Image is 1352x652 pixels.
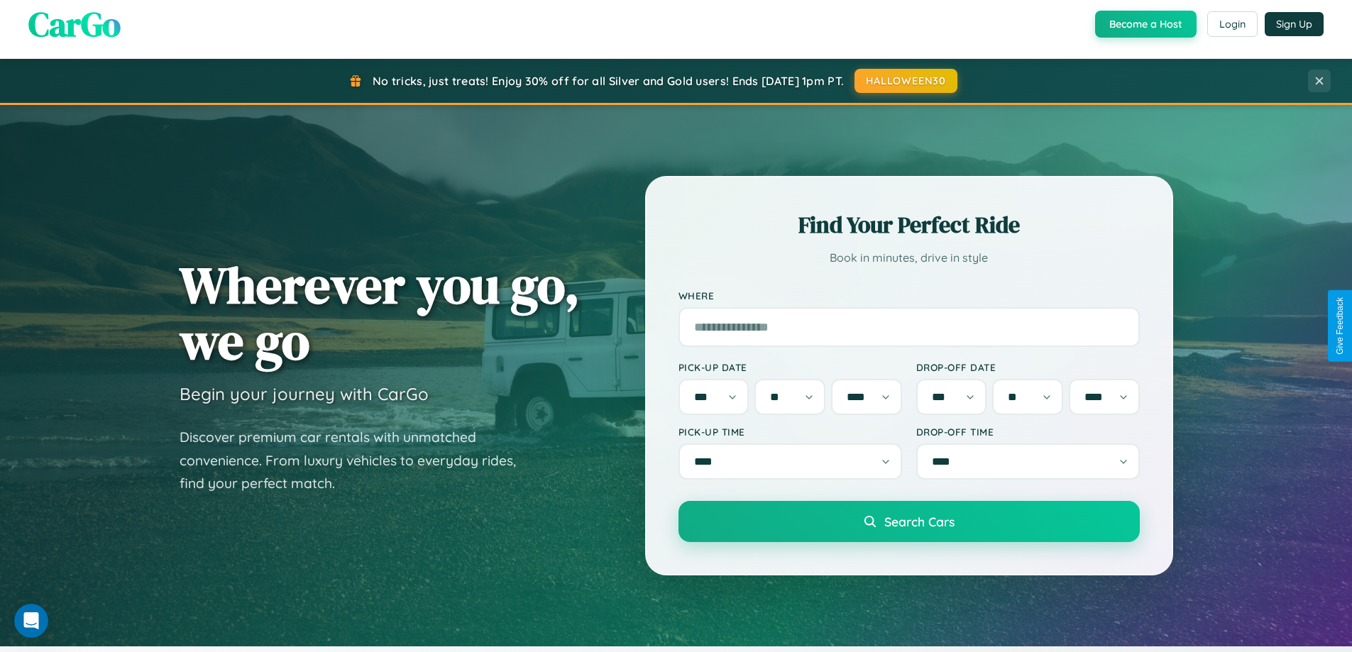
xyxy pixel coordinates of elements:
p: Discover premium car rentals with unmatched convenience. From luxury vehicles to everyday rides, ... [180,426,534,495]
label: Pick-up Date [678,361,902,373]
h3: Begin your journey with CarGo [180,383,429,404]
button: Sign Up [1265,12,1324,36]
label: Where [678,289,1140,302]
button: Search Cars [678,501,1140,542]
iframe: Intercom live chat [14,604,48,638]
span: No tricks, just treats! Enjoy 30% off for all Silver and Gold users! Ends [DATE] 1pm PT. [373,74,844,88]
button: Become a Host [1095,11,1197,38]
h2: Find Your Perfect Ride [678,209,1140,241]
span: CarGo [28,1,121,48]
p: Book in minutes, drive in style [678,248,1140,268]
span: Search Cars [884,514,955,529]
button: Login [1207,11,1258,37]
label: Drop-off Time [916,426,1140,438]
h1: Wherever you go, we go [180,257,580,369]
button: HALLOWEEN30 [854,69,957,93]
div: Give Feedback [1335,297,1345,355]
label: Pick-up Time [678,426,902,438]
label: Drop-off Date [916,361,1140,373]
